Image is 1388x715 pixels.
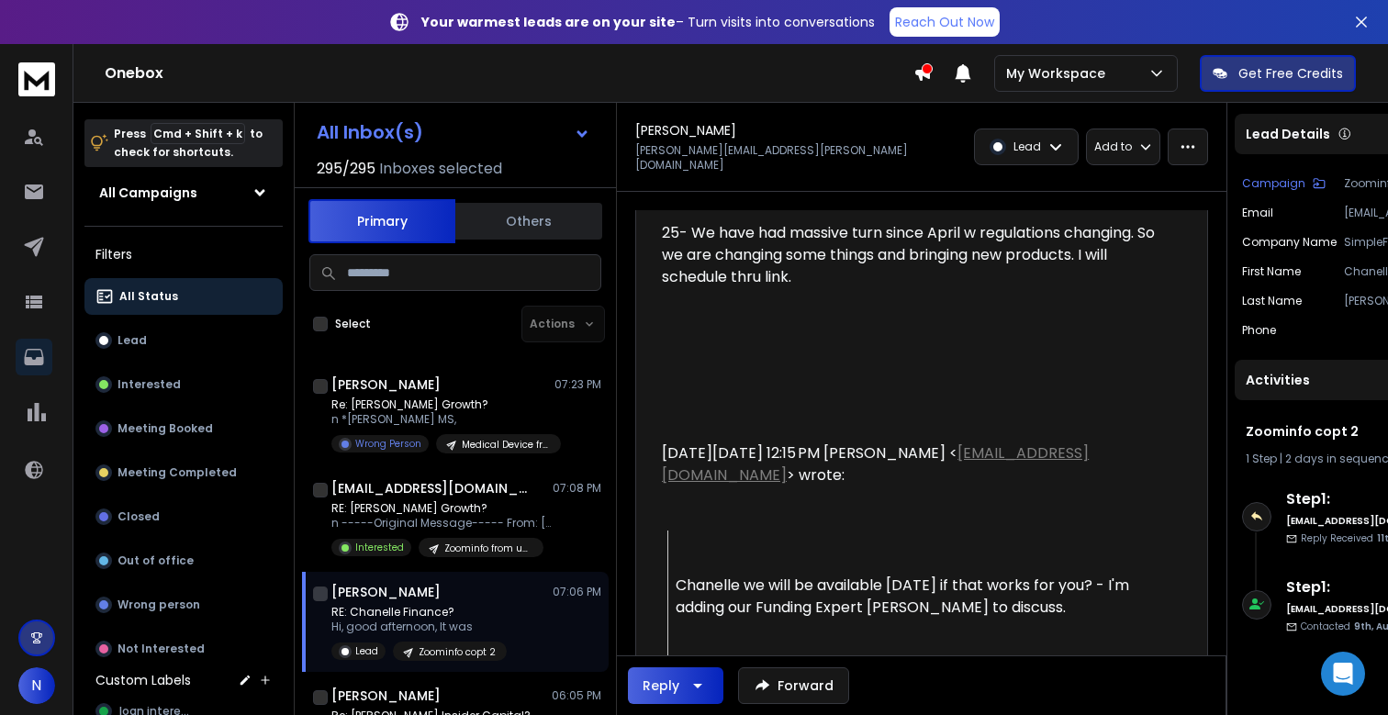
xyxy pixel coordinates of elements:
h1: [PERSON_NAME] [331,583,441,601]
button: Meeting Booked [84,410,283,447]
span: 1 Step [1246,451,1277,466]
p: Lead [1013,140,1041,154]
h1: [EMAIL_ADDRESS][DOMAIN_NAME] [331,479,533,497]
p: 07:23 PM [554,377,601,392]
p: All Status [119,289,178,304]
p: My Workspace [1006,64,1113,83]
h3: Filters [84,241,283,267]
p: Not Interested [118,642,205,656]
button: N [18,667,55,704]
button: Others [455,201,602,241]
p: Zoominfo from upwork guy maybe its a scam who knows [444,542,532,555]
h1: Onebox [105,62,913,84]
p: Hi, good afternoon, It was [331,620,507,634]
h1: [PERSON_NAME] [331,687,441,705]
p: [DATE][DATE] 12:15 PM [PERSON_NAME] < > wrote: [662,442,1167,486]
a: [EMAIL_ADDRESS][DOMAIN_NAME] [662,442,1089,486]
p: Press to check for shortcuts. [114,125,263,162]
p: n *[PERSON_NAME] MS, [331,412,552,427]
button: All Status [84,278,283,315]
p: First Name [1242,264,1301,279]
button: Lead [84,322,283,359]
p: 07:06 PM [553,585,601,599]
button: All Campaigns [84,174,283,211]
p: Campaign [1242,176,1305,191]
p: Out of office [118,553,194,568]
button: Forward [738,667,849,704]
p: Lead [118,333,147,348]
p: Phone [1242,323,1276,338]
p: Lead Details [1246,125,1330,143]
p: 06:05 PM [552,688,601,703]
button: Reply [628,667,723,704]
span: Cmd + Shift + k [151,123,245,144]
img: logo [18,62,55,96]
div: Open Intercom Messenger [1321,652,1365,696]
button: All Inbox(s) [302,114,605,151]
p: Lead [355,644,378,658]
p: Email [1242,206,1273,220]
button: Campaign [1242,176,1326,191]
p: 25- We have had massive turn since April w regulations changing. So we are changing some things a... [662,222,1167,288]
div: Reply [643,676,679,695]
p: RE: Chanelle Finance? [331,605,507,620]
p: Reach Out Now [895,13,994,31]
button: Not Interested [84,631,283,667]
p: Wrong Person [355,437,421,451]
h3: Inboxes selected [379,158,502,180]
p: [PERSON_NAME][EMAIL_ADDRESS][PERSON_NAME][DOMAIN_NAME] [635,143,916,173]
button: Get Free Credits [1200,55,1356,92]
p: Meeting Completed [118,465,237,480]
button: Closed [84,498,283,535]
p: Last Name [1242,294,1302,308]
strong: Your warmest leads are on your site [421,13,676,31]
button: Out of office [84,542,283,579]
button: Interested [84,366,283,403]
h1: All Inbox(s) [317,123,423,141]
p: Get Free Credits [1238,64,1343,83]
p: Company Name [1242,235,1337,250]
p: RE: [PERSON_NAME] Growth? [331,501,552,516]
p: Interested [118,377,181,392]
p: n -----Original Message----- From: [PERSON_NAME] [331,516,552,531]
h1: [PERSON_NAME] [635,121,736,140]
p: Re: [PERSON_NAME] Growth? [331,397,552,412]
p: – Turn visits into conversations [421,13,875,31]
p: 07:08 PM [553,481,601,496]
p: Closed [118,509,160,524]
a: Reach Out Now [890,7,1000,37]
h1: All Campaigns [99,184,197,202]
span: 295 / 295 [317,158,375,180]
button: Meeting Completed [84,454,283,491]
button: Wrong person [84,587,283,623]
p: Meeting Booked [118,421,213,436]
label: Select [335,317,371,331]
h3: Custom Labels [95,671,191,689]
p: Medical Device from Twitter Giveaway [462,438,550,452]
p: Wrong person [118,598,200,612]
p: Add to [1094,140,1132,154]
p: Interested [355,541,404,554]
button: Primary [308,199,455,243]
p: Chanelle we will be available [DATE] if that works for you? - I'm adding our Funding Expert [PERS... [676,575,1167,619]
h1: [PERSON_NAME] [331,375,441,394]
p: Zoominfo copt 2 [419,645,496,659]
